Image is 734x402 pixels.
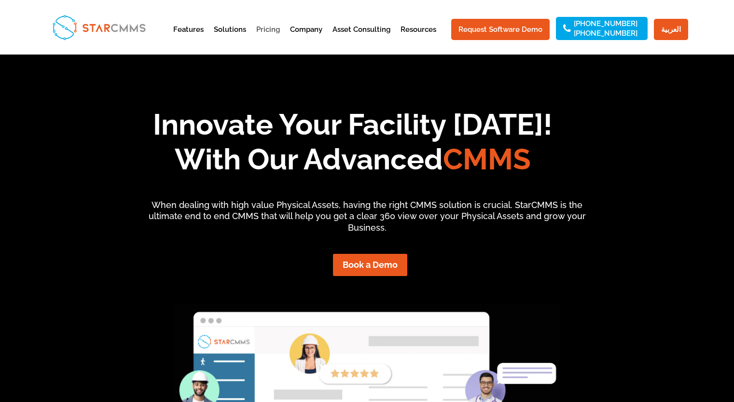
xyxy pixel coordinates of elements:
iframe: Chat Widget [573,298,734,402]
a: العربية [654,19,688,40]
h1: Innovate Your Facility [DATE]! With Our Advanced [18,107,688,181]
img: StarCMMS [48,11,150,44]
a: Pricing [256,26,280,50]
a: Request Software Demo [451,19,550,40]
a: Solutions [214,26,246,50]
a: Features [173,26,204,50]
a: Company [290,26,322,50]
a: [PHONE_NUMBER] [574,30,637,37]
span: CMMS [443,142,531,176]
p: When dealing with high value Physical Assets, having the right CMMS solution is crucial. StarCMMS... [139,199,595,234]
a: [PHONE_NUMBER] [574,20,637,27]
a: Book a Demo [333,254,407,276]
a: Asset Consulting [332,26,390,50]
a: Resources [401,26,436,50]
